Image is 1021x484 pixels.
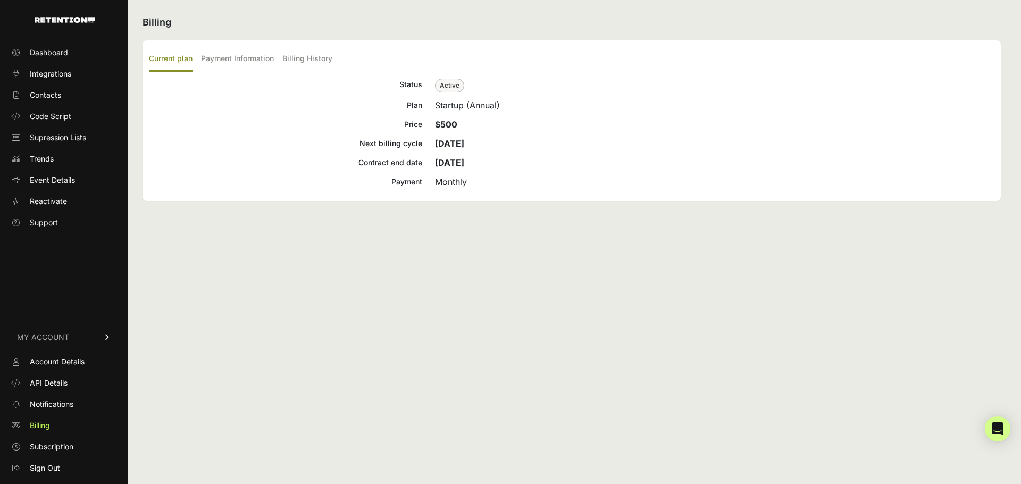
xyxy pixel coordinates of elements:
a: Subscription [6,438,121,455]
div: Monthly [435,175,994,188]
div: Plan [149,99,422,112]
span: Support [30,217,58,228]
a: Integrations [6,65,121,82]
span: Subscription [30,441,73,452]
a: Dashboard [6,44,121,61]
label: Current plan [149,47,193,72]
strong: $500 [435,119,457,130]
a: MY ACCOUNT [6,321,121,353]
div: Startup (Annual) [435,99,994,112]
strong: [DATE] [435,138,464,149]
span: Contacts [30,90,61,100]
a: Supression Lists [6,129,121,146]
span: Billing [30,420,50,431]
a: Trends [6,150,121,167]
span: Notifications [30,399,73,410]
a: Event Details [6,172,121,189]
a: Support [6,214,121,231]
span: API Details [30,378,68,388]
a: Notifications [6,396,121,413]
div: Payment [149,175,422,188]
label: Billing History [282,47,332,72]
h2: Billing [143,15,1001,30]
span: Reactivate [30,196,67,207]
span: Integrations [30,69,71,79]
span: Supression Lists [30,132,86,143]
div: Price [149,118,422,131]
span: MY ACCOUNT [17,332,69,343]
label: Payment Information [201,47,274,72]
span: Code Script [30,111,71,122]
span: Dashboard [30,47,68,58]
div: Contract end date [149,156,422,169]
a: Billing [6,417,121,434]
a: API Details [6,375,121,392]
div: Open Intercom Messenger [985,416,1010,441]
span: Account Details [30,356,85,367]
strong: [DATE] [435,157,464,168]
img: Retention.com [35,17,95,23]
span: Active [435,79,464,92]
div: Next billing cycle [149,137,422,150]
a: Code Script [6,108,121,125]
a: Reactivate [6,193,121,210]
div: Status [149,78,422,92]
span: Trends [30,154,54,164]
span: Sign Out [30,463,60,473]
a: Sign Out [6,460,121,477]
span: Event Details [30,175,75,185]
a: Contacts [6,87,121,104]
a: Account Details [6,353,121,370]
